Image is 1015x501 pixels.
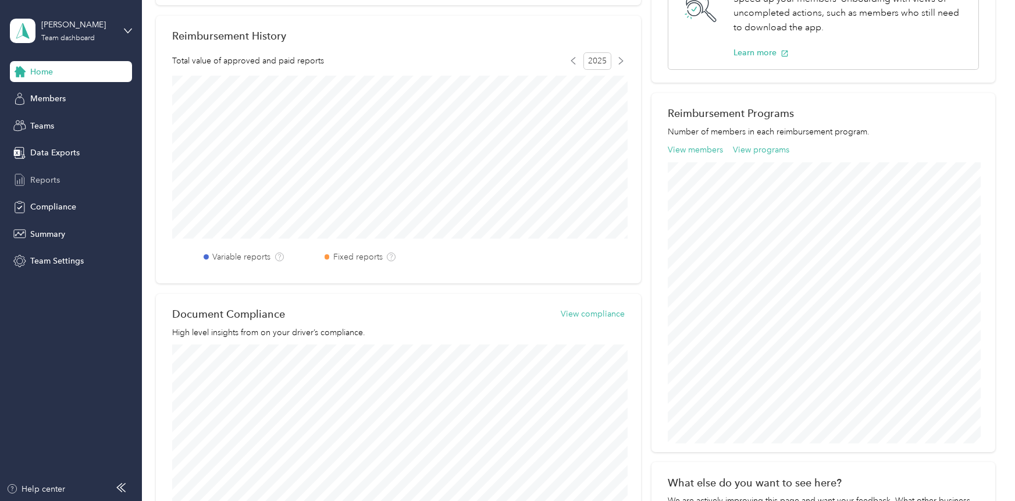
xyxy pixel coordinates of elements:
span: Data Exports [30,147,80,159]
button: View members [668,144,723,156]
span: Teams [30,120,54,132]
p: Number of members in each reimbursement program. [668,126,979,138]
div: Team dashboard [41,35,95,42]
span: 2025 [583,52,611,70]
span: Summary [30,228,65,240]
h2: Reimbursement Programs [668,107,979,119]
span: Home [30,66,53,78]
iframe: Everlance-gr Chat Button Frame [950,436,1015,501]
button: Help center [6,483,66,495]
span: Total value of approved and paid reports [172,55,324,67]
label: Fixed reports [333,251,383,263]
div: [PERSON_NAME] [41,19,114,31]
div: What else do you want to see here? [668,477,979,489]
span: Members [30,93,66,105]
span: Compliance [30,201,76,213]
h2: Document Compliance [172,308,285,320]
p: High level insights from on your driver’s compliance. [172,326,625,339]
button: View programs [733,144,789,156]
button: Learn more [733,47,789,59]
h2: Reimbursement History [172,30,286,42]
label: Variable reports [213,251,271,263]
button: View compliance [561,308,625,320]
span: Reports [30,174,60,186]
span: Team Settings [30,255,84,267]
